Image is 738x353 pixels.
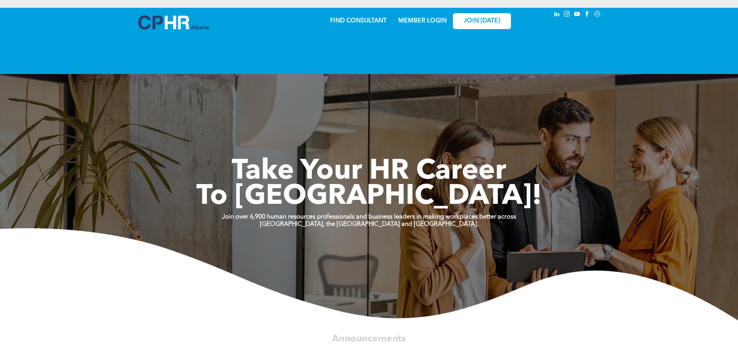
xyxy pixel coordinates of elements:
img: A blue and white logo for cp alberta [138,15,209,29]
a: youtube [573,10,581,20]
a: JOIN [DATE] [453,13,511,29]
a: MEMBER LOGIN [398,18,447,24]
span: JOIN [DATE] [464,17,500,25]
a: Social network [593,10,602,20]
a: facebook [583,10,592,20]
span: Take Your HR Career [232,158,506,186]
a: linkedin [553,10,561,20]
strong: [GEOGRAPHIC_DATA], the [GEOGRAPHIC_DATA] and [GEOGRAPHIC_DATA]. [260,221,478,227]
a: instagram [563,10,571,20]
a: FIND CONSULTANT [330,18,387,24]
span: Announcements [332,334,406,343]
span: To [GEOGRAPHIC_DATA]! [196,183,542,211]
strong: Join over 6,900 human resources professionals and business leaders in making workplaces better ac... [222,214,516,220]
